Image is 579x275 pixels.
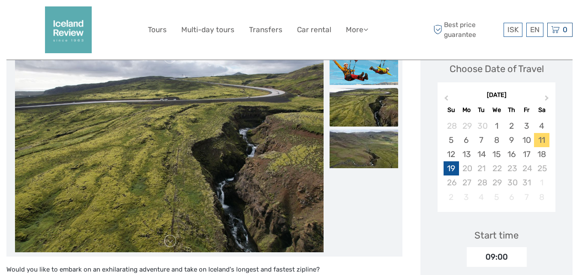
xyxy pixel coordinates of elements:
div: Not available Thursday, October 30th, 2025 [504,175,519,190]
a: Car rental [297,24,331,36]
button: Previous Month [438,93,452,107]
div: Not available Saturday, November 8th, 2025 [534,190,549,204]
div: Choose Saturday, October 4th, 2025 [534,119,549,133]
div: Tu [474,104,489,116]
div: Choose Date of Travel [450,62,544,76]
a: Multi-day tours [181,24,234,36]
div: Not available Monday, October 20th, 2025 [459,161,474,175]
div: [DATE] [438,91,555,100]
div: Choose Friday, October 17th, 2025 [519,147,534,161]
div: Choose Tuesday, September 30th, 2025 [474,119,489,133]
div: Not available Monday, November 3rd, 2025 [459,190,474,204]
div: Choose Saturday, October 11th, 2025 [534,133,549,147]
img: 2352-2242c590-57d0-4cbf-9375-f685811e12ac_logo_big.png [45,6,92,53]
div: Not available Thursday, November 6th, 2025 [504,190,519,204]
button: Open LiveChat chat widget [99,13,109,24]
div: Sa [534,104,549,116]
div: Choose Sunday, September 28th, 2025 [444,119,459,133]
img: c60dc3f095ff4fc58cfb39965eb100f4_slider_thumbnail.png [330,46,398,85]
button: Next Month [541,93,555,107]
div: Choose Thursday, October 9th, 2025 [504,133,519,147]
div: EN [526,23,543,37]
img: e8ee0e53723c4b89bace0b0a8cff6e6b_main_slider.jpeg [15,46,324,252]
div: Choose Monday, October 6th, 2025 [459,133,474,147]
div: Not available Wednesday, October 29th, 2025 [489,175,504,190]
div: Choose Sunday, October 12th, 2025 [444,147,459,161]
div: Choose Sunday, October 19th, 2025 [444,161,459,175]
div: Choose Wednesday, October 15th, 2025 [489,147,504,161]
div: Not available Saturday, October 25th, 2025 [534,161,549,175]
a: More [346,24,368,36]
img: 7625c8be9fde44da8081dbf9dee062ee_slider_thumbnail.jpeg [330,130,398,168]
div: month 2025-10 [440,119,552,204]
div: Choose Wednesday, October 8th, 2025 [489,133,504,147]
span: Best price guarantee [431,20,501,39]
a: Tours [148,24,167,36]
div: Choose Thursday, October 16th, 2025 [504,147,519,161]
div: Not available Wednesday, October 22nd, 2025 [489,161,504,175]
div: Th [504,104,519,116]
img: e8ee0e53723c4b89bace0b0a8cff6e6b_slider_thumbnail.jpeg [330,88,398,127]
div: Choose Monday, September 29th, 2025 [459,119,474,133]
div: Not available Thursday, October 23rd, 2025 [504,161,519,175]
div: Not available Wednesday, November 5th, 2025 [489,190,504,204]
div: Not available Saturday, November 1st, 2025 [534,175,549,190]
div: Choose Thursday, October 2nd, 2025 [504,119,519,133]
p: We're away right now. Please check back later! [12,15,97,22]
div: Choose Friday, October 10th, 2025 [519,133,534,147]
div: Not available Sunday, November 2nd, 2025 [444,190,459,204]
div: Not available Tuesday, October 28th, 2025 [474,175,489,190]
div: Choose Friday, October 3rd, 2025 [519,119,534,133]
div: Choose Tuesday, October 14th, 2025 [474,147,489,161]
div: Su [444,104,459,116]
div: Start time [474,229,519,242]
div: Not available Friday, October 24th, 2025 [519,161,534,175]
span: ISK [507,25,519,34]
div: Not available Monday, October 27th, 2025 [459,175,474,190]
div: Not available Tuesday, October 21st, 2025 [474,161,489,175]
div: Mo [459,104,474,116]
div: Not available Tuesday, November 4th, 2025 [474,190,489,204]
a: Transfers [249,24,282,36]
div: Choose Sunday, October 5th, 2025 [444,133,459,147]
div: Choose Wednesday, October 1st, 2025 [489,119,504,133]
div: Choose Saturday, October 18th, 2025 [534,147,549,161]
div: Fr [519,104,534,116]
span: 0 [561,25,569,34]
div: 09:00 [467,247,527,267]
div: Not available Friday, October 31st, 2025 [519,175,534,190]
div: We [489,104,504,116]
div: Not available Friday, November 7th, 2025 [519,190,534,204]
div: Would you like to embark on an exhilarating adventure and take on Iceland's longest and fastest z... [6,265,402,274]
div: Not available Sunday, October 26th, 2025 [444,175,459,190]
div: Choose Monday, October 13th, 2025 [459,147,474,161]
div: Choose Tuesday, October 7th, 2025 [474,133,489,147]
